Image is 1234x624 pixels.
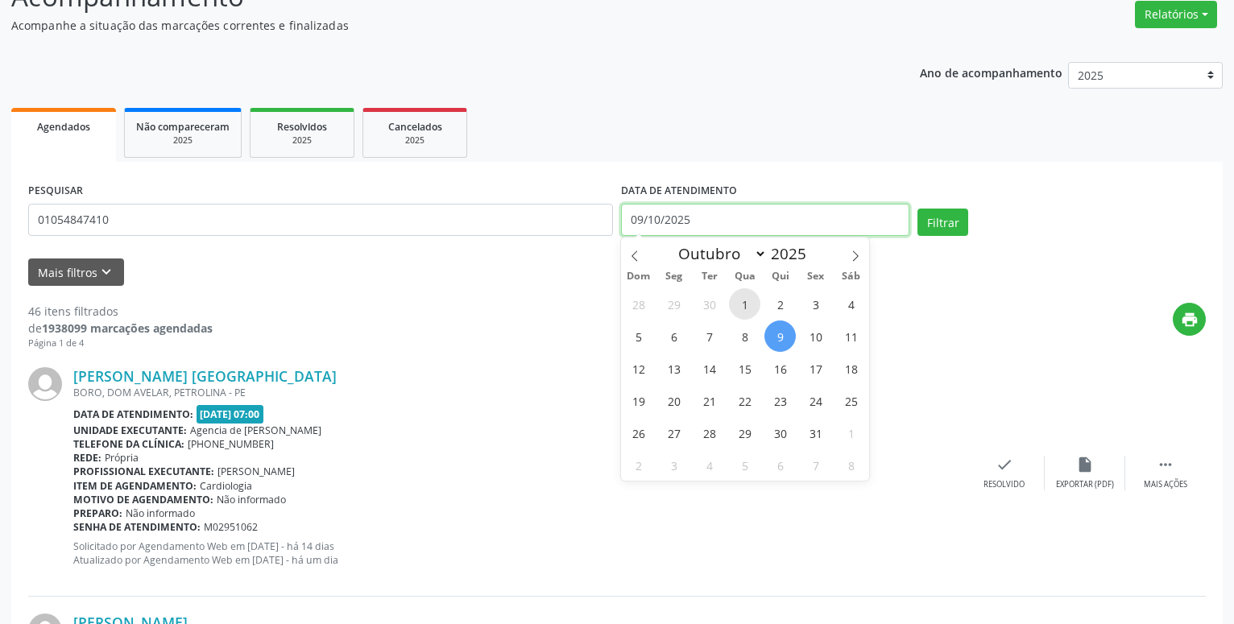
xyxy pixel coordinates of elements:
[126,506,195,520] span: Não informado
[727,271,763,282] span: Qua
[105,451,139,465] span: Própria
[764,288,796,320] span: Outubro 2, 2025
[73,386,964,399] div: BORO, DOM AVELAR, PETROLINA - PE
[834,271,869,282] span: Sáb
[217,465,295,478] span: [PERSON_NAME]
[800,288,831,320] span: Outubro 3, 2025
[1056,479,1114,490] div: Exportar (PDF)
[375,134,455,147] div: 2025
[28,258,124,287] button: Mais filtroskeyboard_arrow_down
[800,449,831,481] span: Novembro 7, 2025
[729,353,760,384] span: Outubro 15, 2025
[800,385,831,416] span: Outubro 24, 2025
[136,134,230,147] div: 2025
[73,451,101,465] b: Rede:
[670,242,767,265] select: Month
[623,320,654,352] span: Outubro 5, 2025
[729,288,760,320] span: Outubro 1, 2025
[835,288,867,320] span: Outubro 4, 2025
[800,417,831,448] span: Outubro 31, 2025
[729,320,760,352] span: Outubro 8, 2025
[835,417,867,448] span: Novembro 1, 2025
[73,479,197,493] b: Item de agendamento:
[42,320,213,336] strong: 1938099 marcações agendadas
[28,367,62,401] img: img
[188,437,274,451] span: [PHONE_NUMBER]
[1181,311,1199,329] i: print
[97,263,115,281] i: keyboard_arrow_down
[835,449,867,481] span: Novembro 8, 2025
[658,353,689,384] span: Outubro 13, 2025
[658,449,689,481] span: Novembro 3, 2025
[190,424,321,437] span: Agencia de [PERSON_NAME]
[73,520,201,534] b: Senha de atendimento:
[658,385,689,416] span: Outubro 20, 2025
[217,493,286,506] span: Não informado
[800,320,831,352] span: Outubro 10, 2025
[28,320,213,337] div: de
[764,449,796,481] span: Novembro 6, 2025
[920,62,1062,82] p: Ano de acompanhamento
[621,179,737,204] label: DATA DE ATENDIMENTO
[388,120,442,134] span: Cancelados
[73,493,213,506] b: Motivo de agendamento:
[200,479,252,493] span: Cardiologia
[28,337,213,350] div: Página 1 de 4
[623,417,654,448] span: Outubro 26, 2025
[28,303,213,320] div: 46 itens filtrados
[763,271,798,282] span: Qui
[729,449,760,481] span: Novembro 5, 2025
[764,320,796,352] span: Outubro 9, 2025
[658,320,689,352] span: Outubro 6, 2025
[694,385,725,416] span: Outubro 21, 2025
[1076,456,1094,473] i: insert_drive_file
[694,449,725,481] span: Novembro 4, 2025
[694,288,725,320] span: Setembro 30, 2025
[73,367,337,385] a: [PERSON_NAME] [GEOGRAPHIC_DATA]
[764,417,796,448] span: Outubro 30, 2025
[764,353,796,384] span: Outubro 16, 2025
[658,417,689,448] span: Outubro 27, 2025
[1144,479,1187,490] div: Mais ações
[73,539,964,567] p: Solicitado por Agendamento Web em [DATE] - há 14 dias Atualizado por Agendamento Web em [DATE] - ...
[800,353,831,384] span: Outubro 17, 2025
[204,520,258,534] span: M02951062
[917,209,968,236] button: Filtrar
[656,271,692,282] span: Seg
[835,385,867,416] span: Outubro 25, 2025
[73,437,184,451] b: Telefone da clínica:
[277,120,327,134] span: Resolvidos
[623,449,654,481] span: Novembro 2, 2025
[1135,1,1217,28] button: Relatórios
[767,243,820,264] input: Year
[983,479,1025,490] div: Resolvido
[11,17,859,34] p: Acompanhe a situação das marcações correntes e finalizadas
[1157,456,1174,473] i: 
[623,353,654,384] span: Outubro 12, 2025
[692,271,727,282] span: Ter
[262,134,342,147] div: 2025
[798,271,834,282] span: Sex
[835,353,867,384] span: Outubro 18, 2025
[621,204,909,236] input: Selecione um intervalo
[28,204,613,236] input: Nome, código do beneficiário ou CPF
[658,288,689,320] span: Setembro 29, 2025
[1173,303,1206,336] button: print
[73,407,193,421] b: Data de atendimento:
[623,385,654,416] span: Outubro 19, 2025
[694,417,725,448] span: Outubro 28, 2025
[197,405,264,424] span: [DATE] 07:00
[73,465,214,478] b: Profissional executante:
[835,320,867,352] span: Outubro 11, 2025
[73,424,187,437] b: Unidade executante:
[37,120,90,134] span: Agendados
[73,506,122,520] b: Preparo:
[623,288,654,320] span: Setembro 28, 2025
[136,120,230,134] span: Não compareceram
[729,385,760,416] span: Outubro 22, 2025
[694,320,725,352] span: Outubro 7, 2025
[996,456,1013,473] i: check
[621,271,656,282] span: Dom
[694,353,725,384] span: Outubro 14, 2025
[729,417,760,448] span: Outubro 29, 2025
